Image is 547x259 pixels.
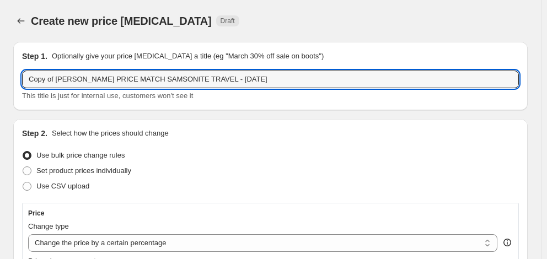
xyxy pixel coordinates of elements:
div: help [502,237,513,248]
span: This title is just for internal use, customers won't see it [22,91,193,100]
span: Create new price [MEDICAL_DATA] [31,15,212,27]
h2: Step 1. [22,51,47,62]
p: Select how the prices should change [52,128,169,139]
p: Optionally give your price [MEDICAL_DATA] a title (eg "March 30% off sale on boots") [52,51,324,62]
h2: Step 2. [22,128,47,139]
span: Draft [221,17,235,25]
h3: Price [28,209,44,218]
span: Use bulk price change rules [36,151,125,159]
span: Set product prices individually [36,166,131,175]
button: Price change jobs [13,13,29,29]
span: Change type [28,222,69,230]
span: Use CSV upload [36,182,89,190]
input: 30% off holiday sale [22,71,519,88]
